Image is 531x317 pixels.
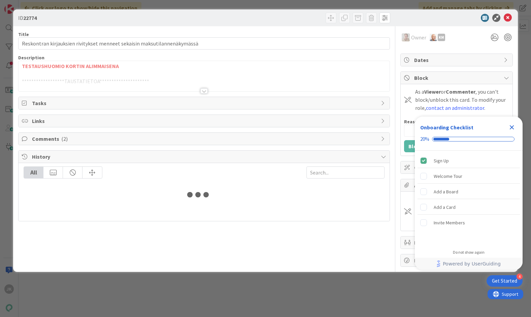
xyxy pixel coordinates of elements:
span: Owner [411,33,426,41]
input: type card name here... [18,37,390,50]
button: Block [404,140,427,152]
span: Tasks [32,99,377,107]
b: Commenter [446,88,475,95]
span: Powered by UserGuiding [443,260,501,268]
span: ( 2 ) [61,135,68,142]
div: Invite Members is incomplete. [418,215,520,230]
div: 20% [420,136,429,142]
div: Add a Card [434,203,456,211]
div: Do not show again [453,250,485,255]
span: Custom Fields [414,163,500,171]
span: Attachments [414,181,500,189]
div: Checklist progress: 20% [420,136,517,142]
a: Powered by UserGuiding [418,258,519,270]
span: Comments [32,135,377,143]
label: Reason [404,119,421,125]
div: Invite Members [434,219,465,227]
strong: TESTAUSHUOMIO KORTIN ALIMMAISENA [22,63,119,69]
div: Close Checklist [506,122,517,133]
input: Search... [306,166,385,179]
div: Add a Board [434,188,458,196]
div: Add a Board is incomplete. [418,184,520,199]
div: Checklist Container [415,117,523,270]
div: Get Started [492,278,517,284]
div: Onboarding Checklist [420,123,473,131]
div: Welcome Tour [434,172,462,180]
span: Mirrors [414,239,500,247]
span: Block [414,74,500,82]
div: Welcome Tour is incomplete. [418,169,520,184]
div: Open Get Started checklist, remaining modules: 4 [487,275,523,287]
div: Checklist items [415,151,523,245]
span: Metrics [414,256,500,264]
span: ID [18,14,37,22]
div: KM [438,34,445,41]
a: contact an administrator [426,104,484,111]
div: All [24,167,43,178]
div: As a or , you can't block/unblock this card. To modify your role, . [415,88,509,112]
span: Dates [414,56,500,64]
b: Viewer [424,88,441,95]
div: Add a Card is incomplete. [418,200,520,215]
span: History [32,153,377,161]
span: Support [14,1,31,9]
img: SL [402,33,410,41]
div: Sign Up [434,157,449,165]
span: Description [18,55,44,61]
div: Sign Up is complete. [418,153,520,168]
div: Footer [415,258,523,270]
img: NG [430,34,437,41]
label: Title [18,31,29,37]
span: Links [32,117,377,125]
div: 4 [517,274,523,280]
b: 22774 [23,14,37,21]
